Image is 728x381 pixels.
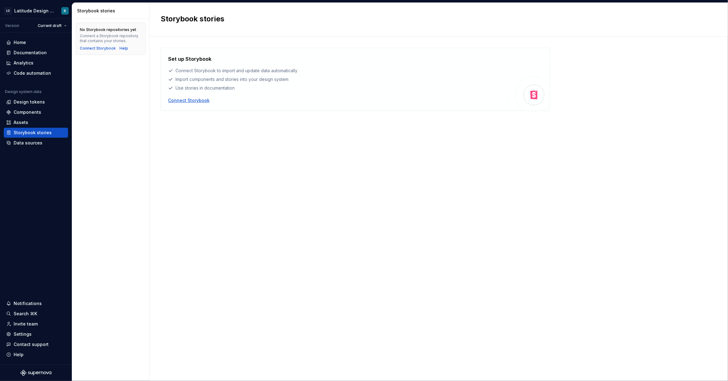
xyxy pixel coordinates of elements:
div: Analytics [14,60,33,66]
a: Code automation [4,68,68,78]
h2: Storybook stories [161,14,709,24]
div: Contact support [14,341,49,348]
div: Storybook stories [14,130,52,136]
button: Contact support [4,339,68,349]
button: Search ⌘K [4,309,68,319]
button: Connect Storybook [168,97,210,104]
div: Storybook stories [77,8,147,14]
button: Help [4,350,68,360]
a: Settings [4,329,68,339]
div: No Storybook repositories yet [80,27,136,32]
a: Storybook stories [4,128,68,138]
svg: Supernova Logo [20,370,51,376]
button: Notifications [4,299,68,308]
div: Notifications [14,300,42,307]
div: Assets [14,119,28,126]
div: LD [4,7,12,15]
div: Latitude Design System [14,8,54,14]
button: LDLatitude Design SystemR [1,4,71,17]
a: Documentation [4,48,68,58]
div: Design tokens [14,99,45,105]
div: Invite team [14,321,38,327]
div: Import components and stories into your design system [168,76,507,82]
div: Version [5,23,19,28]
div: Connect Storybook to import and update data automatically [168,68,507,74]
a: Assets [4,117,68,127]
div: R [64,8,66,13]
a: Home [4,38,68,47]
div: Components [14,109,41,115]
button: Current draft [35,21,69,30]
div: Connect a Storybook repository that contains your stories. [80,33,141,43]
div: Data sources [14,140,42,146]
a: Components [4,107,68,117]
div: Search ⌘K [14,311,37,317]
a: Help [119,46,128,51]
span: Current draft [38,23,62,28]
a: Data sources [4,138,68,148]
div: Settings [14,331,32,337]
div: Documentation [14,50,47,56]
button: Connect Storybook [80,46,116,51]
div: Home [14,39,26,46]
div: Help [14,352,24,358]
a: Invite team [4,319,68,329]
div: Design system data [5,89,41,94]
div: Code automation [14,70,51,76]
a: Analytics [4,58,68,68]
h4: Set up Storybook [168,55,211,63]
div: Use stories in documentation [168,85,507,91]
a: Design tokens [4,97,68,107]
